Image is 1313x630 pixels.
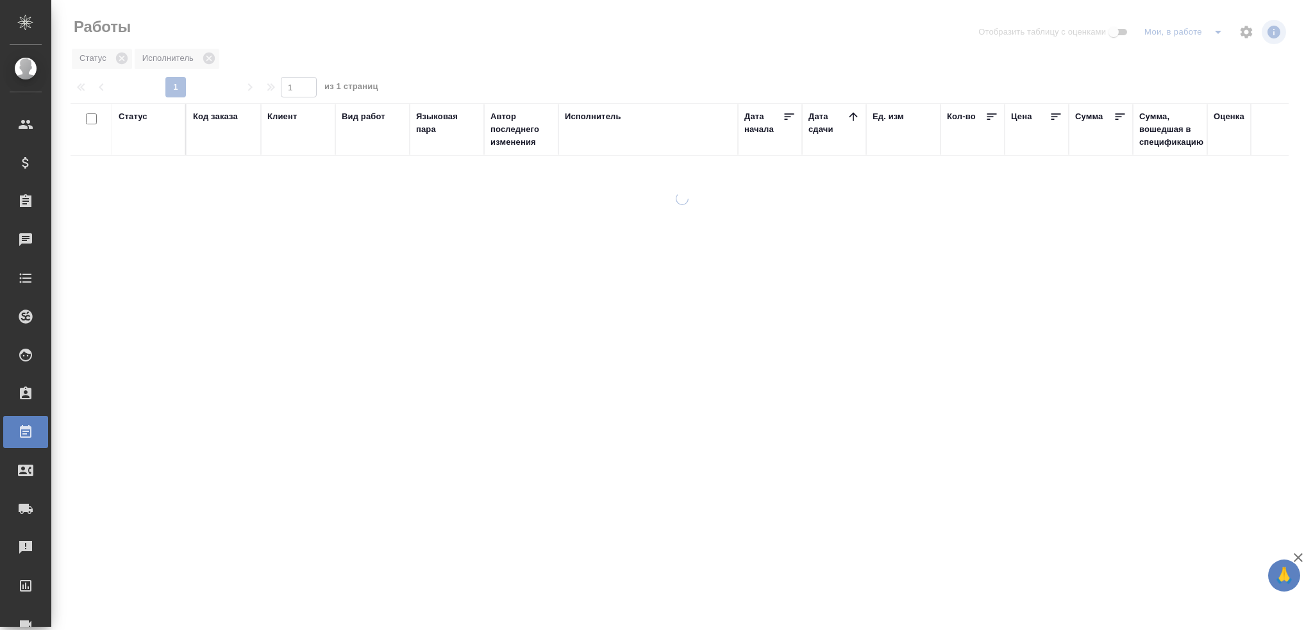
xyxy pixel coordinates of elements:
div: Код заказа [193,110,238,123]
div: Ед. изм [873,110,904,123]
div: Исполнитель [565,110,621,123]
div: Автор последнего изменения [490,110,552,149]
div: Статус [119,110,147,123]
div: Сумма, вошедшая в спецификацию [1139,110,1203,149]
div: Оценка [1214,110,1244,123]
div: Вид работ [342,110,385,123]
div: Дата начала [744,110,783,136]
span: 🙏 [1273,562,1295,589]
div: Кол-во [947,110,976,123]
div: Цена [1011,110,1032,123]
div: Языковая пара [416,110,478,136]
div: Сумма [1075,110,1103,123]
button: 🙏 [1268,560,1300,592]
div: Клиент [267,110,297,123]
div: Дата сдачи [808,110,847,136]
